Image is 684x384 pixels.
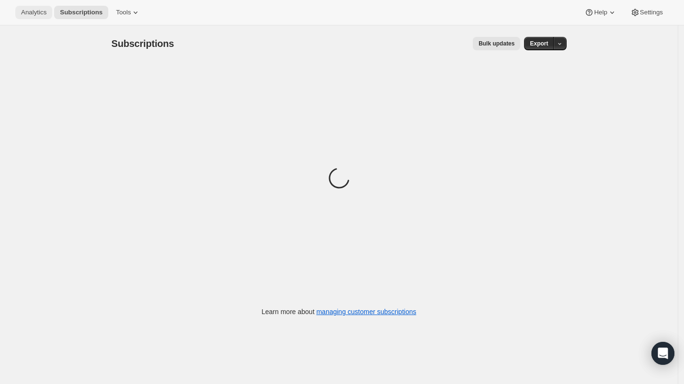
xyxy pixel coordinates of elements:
[625,6,669,19] button: Settings
[112,38,174,49] span: Subscriptions
[110,6,146,19] button: Tools
[60,9,103,16] span: Subscriptions
[479,40,514,47] span: Bulk updates
[594,9,607,16] span: Help
[524,37,554,50] button: Export
[640,9,663,16] span: Settings
[530,40,548,47] span: Export
[21,9,46,16] span: Analytics
[116,9,131,16] span: Tools
[262,307,416,316] p: Learn more about
[316,308,416,316] a: managing customer subscriptions
[54,6,108,19] button: Subscriptions
[579,6,622,19] button: Help
[651,342,674,365] div: Open Intercom Messenger
[15,6,52,19] button: Analytics
[473,37,520,50] button: Bulk updates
